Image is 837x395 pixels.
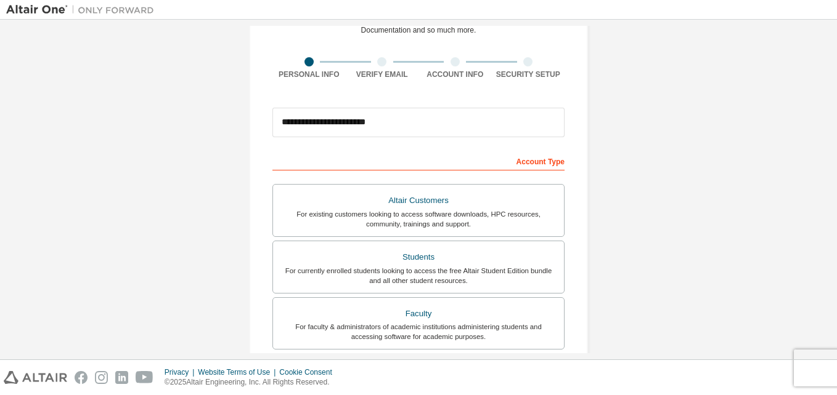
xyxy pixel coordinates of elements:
[6,4,160,16] img: Altair One
[165,367,198,377] div: Privacy
[4,371,67,384] img: altair_logo.svg
[95,371,108,384] img: instagram.svg
[75,371,88,384] img: facebook.svg
[280,266,557,285] div: For currently enrolled students looking to access the free Altair Student Edition bundle and all ...
[346,70,419,79] div: Verify Email
[492,70,565,79] div: Security Setup
[198,367,279,377] div: Website Terms of Use
[280,249,557,266] div: Students
[279,367,339,377] div: Cookie Consent
[136,371,153,384] img: youtube.svg
[272,151,565,170] div: Account Type
[418,70,492,79] div: Account Info
[280,209,557,229] div: For existing customers looking to access software downloads, HPC resources, community, trainings ...
[165,377,340,388] p: © 2025 Altair Engineering, Inc. All Rights Reserved.
[272,70,346,79] div: Personal Info
[280,305,557,322] div: Faculty
[280,322,557,341] div: For faculty & administrators of academic institutions administering students and accessing softwa...
[115,371,128,384] img: linkedin.svg
[280,192,557,209] div: Altair Customers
